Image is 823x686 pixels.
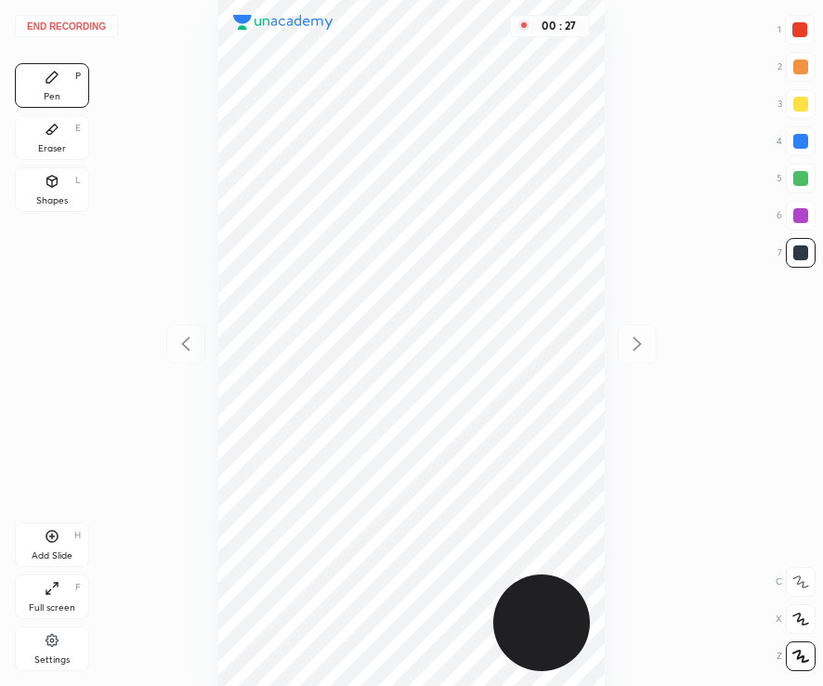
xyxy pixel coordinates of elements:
[777,126,816,156] div: 4
[75,72,81,81] div: P
[75,176,81,185] div: L
[38,144,66,153] div: Eraser
[32,551,72,561] div: Add Slide
[74,531,81,540] div: H
[776,604,816,634] div: X
[777,15,815,45] div: 1
[75,583,81,592] div: F
[29,603,75,613] div: Full screen
[233,15,333,30] img: logo.38c385cc.svg
[777,89,816,119] div: 3
[537,20,581,33] div: 00 : 27
[777,52,816,82] div: 2
[776,567,816,597] div: C
[34,655,70,665] div: Settings
[75,124,81,133] div: E
[777,238,816,268] div: 7
[15,15,118,37] button: End recording
[777,641,816,671] div: Z
[44,92,60,101] div: Pen
[777,201,816,231] div: 6
[36,196,68,205] div: Shapes
[777,164,816,193] div: 5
